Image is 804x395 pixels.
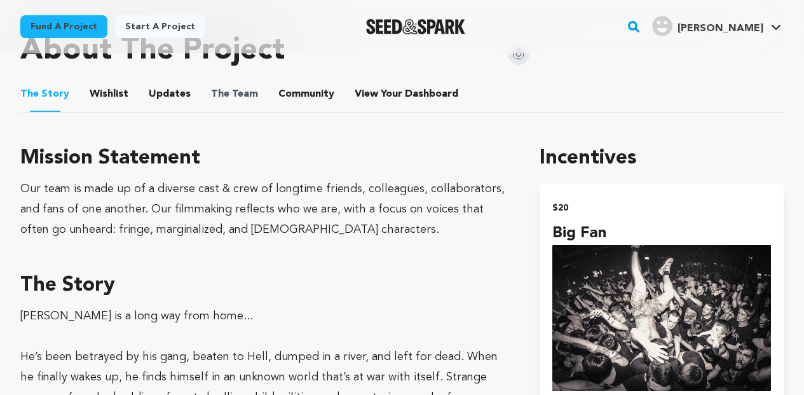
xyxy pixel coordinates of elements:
span: Your [355,87,461,102]
span: [PERSON_NAME] [678,24,763,34]
h4: Big Fan [552,222,771,245]
span: Story [20,87,69,102]
a: Dakota L.'s Profile [650,13,784,36]
img: Seed&Spark Instagram Icon [508,43,529,65]
span: The [20,87,39,102]
img: Seed&Spark Logo Dark Mode [366,19,466,34]
h3: Mission Statement [20,143,509,174]
span: Team [211,87,258,102]
span: Wishlist [90,87,128,102]
a: Seed&Spark Homepage [366,19,466,34]
span: Dakota L.'s Profile [650,13,784,40]
span: The [211,87,229,102]
span: Dashboard [405,87,458,102]
div: Dakota L.'s Profile [652,16,763,36]
a: ViewYourDashboard [355,87,461,102]
span: Community [278,87,334,102]
img: incentive [552,245,771,391]
a: Start a project [115,15,205,38]
div: Our team is made up of a diverse cast & crew of longtime friends, colleagues, collaborators, and ... [20,179,509,240]
a: Fund a project [20,15,107,38]
h3: The Story [20,270,509,301]
h1: Incentives [540,143,784,174]
p: [PERSON_NAME] is a long way from home... [20,306,509,326]
span: Updates [149,87,191,102]
img: user.png [652,16,672,36]
h2: $20 [552,199,771,217]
